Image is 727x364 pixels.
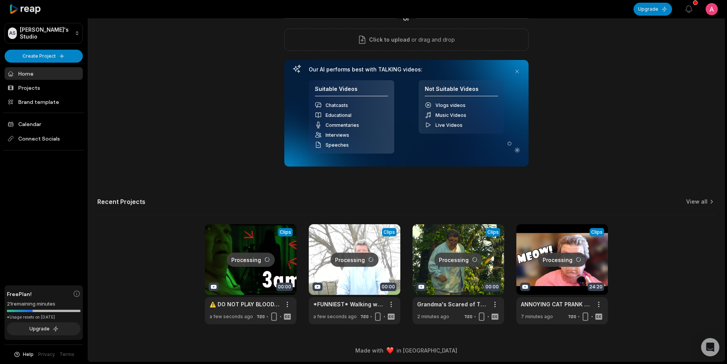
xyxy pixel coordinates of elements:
[5,67,83,80] a: Home
[5,50,83,63] button: Create Project
[5,118,83,130] a: Calendar
[5,132,83,146] span: Connect Socials
[7,314,81,320] div: *Usage resets on [DATE]
[397,15,416,23] span: Or
[326,102,348,108] span: Chatcasts
[326,122,359,128] span: Commentaries
[313,300,384,308] a: *FUNNIEST* Walking with Angry Grandma YET!
[435,122,463,128] span: Live Videos
[210,300,280,308] a: ⚠️ DO NOT PLAY BLOODY [PERSON_NAME] AT 3AM!!! ⚠️ [3AM CHALLENGE]
[417,300,487,308] a: Grandma's Scared of The [PERSON_NAME]! (Vlog)
[686,198,708,205] a: View all
[5,81,83,94] a: Projects
[97,198,145,205] h2: Recent Projects
[425,86,498,97] h4: Not Suitable Videos
[315,86,388,97] h4: Suitable Videos
[38,351,55,358] a: Privacy
[20,26,72,40] p: [PERSON_NAME]'s Studio
[60,351,74,358] a: Terms
[435,112,466,118] span: Music Videos
[369,35,410,44] span: Click to upload
[387,347,393,354] img: heart emoji
[95,346,717,354] div: Made with in [GEOGRAPHIC_DATA]
[5,95,83,108] a: Brand template
[326,132,349,138] span: Interviews
[309,66,504,73] h3: Our AI performs best with TALKING videos:
[8,28,17,39] div: AS
[326,142,349,148] span: Speeches
[521,300,591,308] a: ANNOYING CAT PRANK ON GRANDMA!
[7,290,32,298] span: Free Plan!
[634,3,672,16] button: Upgrade
[410,35,455,44] p: or drag and drop
[7,322,81,335] button: Upgrade
[435,102,466,108] span: Vlogs videos
[13,351,34,358] button: Help
[23,351,34,358] span: Help
[701,338,719,356] div: Open Intercom Messenger
[326,112,351,118] span: Educational
[7,300,81,308] div: 21 remaining minutes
